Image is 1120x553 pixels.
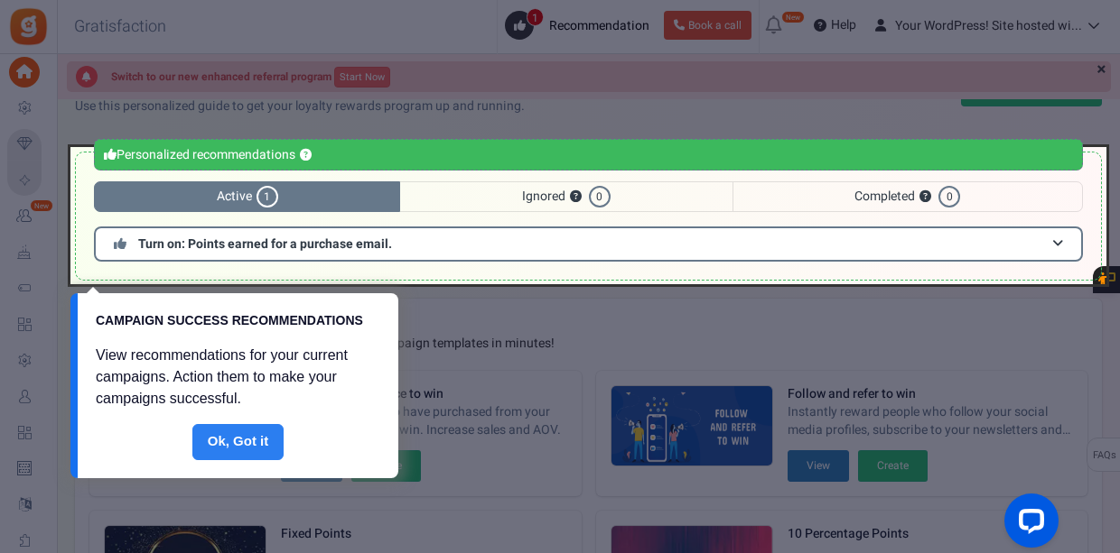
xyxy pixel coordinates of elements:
div: Personalized recommendations [94,139,1083,171]
div: View recommendations for your current campaigns. Action them to make your campaigns successful. [78,339,398,424]
a: Done [192,424,285,460]
h1: CAMPAIGN SUCCESS RECOMMENDATIONS [96,311,364,330]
